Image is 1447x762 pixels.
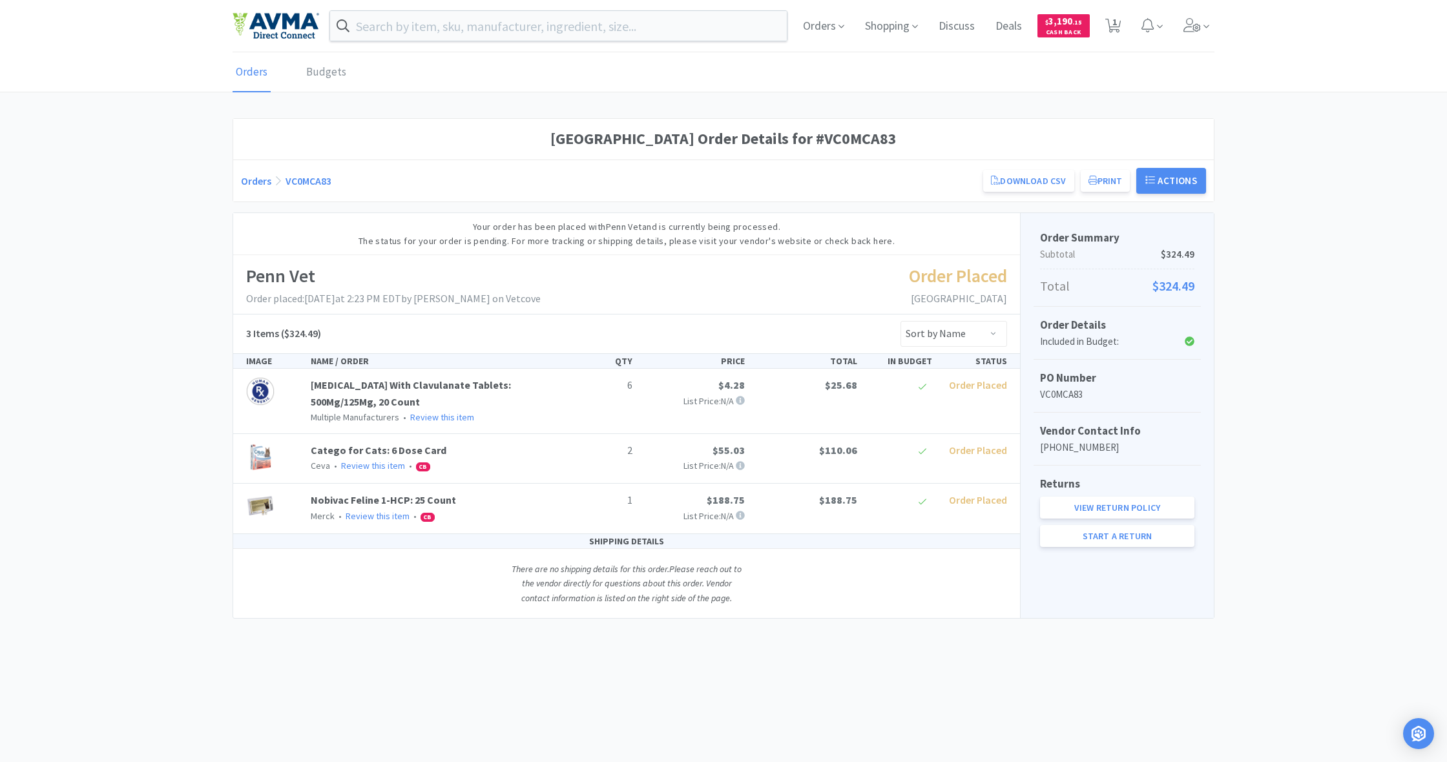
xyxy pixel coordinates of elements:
span: • [337,510,344,522]
span: Cash Back [1045,29,1082,37]
p: 2 [568,442,632,459]
a: Review this item [341,460,405,471]
span: . 15 [1072,18,1082,26]
span: • [411,510,419,522]
div: Your order has been placed with Penn Vet and is currently being processed. The status for your or... [233,213,1020,256]
span: • [401,411,408,423]
span: $324.49 [1152,276,1194,296]
a: 1 [1100,22,1127,34]
i: There are no shipping details for this order. Please reach out to the vendor directly for questio... [512,563,742,604]
a: $3,190.15Cash Back [1037,8,1090,43]
p: 6 [568,377,632,394]
h5: ($324.49) [246,325,321,342]
span: CB [421,513,434,521]
h5: Order Details [1040,316,1194,334]
div: STATUS [937,354,1012,368]
img: 426fb3b69f0c46bc825451fb7330bc78_158461.png [246,492,275,520]
h5: PO Number [1040,369,1194,387]
div: Included in Budget: [1040,334,1143,349]
div: QTY [563,354,638,368]
h5: Returns [1040,475,1194,493]
div: NAME / ORDER [306,354,563,368]
button: Actions [1136,168,1206,194]
div: IN BUDGET [862,354,937,368]
p: List Price: N/A [643,394,745,408]
h1: [GEOGRAPHIC_DATA] Order Details for #VC0MCA83 [241,127,1206,151]
span: $55.03 [713,444,745,457]
a: VC0MCA83 [286,174,331,187]
div: Open Intercom Messenger [1403,718,1434,749]
p: 1 [568,492,632,509]
a: Discuss [933,21,980,32]
span: Order Placed [909,264,1007,287]
span: Ceva [311,460,330,471]
div: IMAGE [241,354,306,368]
span: $188.75 [707,493,745,506]
span: CB [417,463,430,471]
a: [MEDICAL_DATA] With Clavulanate Tablets: 500Mg/125Mg, 20 Count [311,378,511,408]
a: Review this item [346,510,410,522]
p: List Price: N/A [643,458,745,473]
div: TOTAL [750,354,862,368]
a: Orders [233,53,271,92]
span: $188.75 [819,493,857,506]
p: Subtotal [1040,247,1194,262]
span: 3 Items [246,327,279,340]
p: VC0MCA83 [1040,387,1194,402]
img: e4e33dab9f054f5782a47901c742baa9_102.png [233,12,319,39]
span: Multiple Manufacturers [311,411,399,423]
span: $324.49 [1161,247,1194,262]
img: 78589ed8a35744f99ea1f024570b77c3_201716.png [246,442,275,471]
span: • [332,460,339,471]
a: Orders [241,174,271,187]
button: Print [1081,170,1130,192]
span: Merck [311,510,335,522]
a: Nobivac Feline 1-HCP: 25 Count [311,493,456,506]
span: $ [1045,18,1048,26]
p: Order placed: [DATE] at 2:23 PM EDT by [PERSON_NAME] on Vetcove [246,291,541,307]
span: 3,190 [1045,15,1082,27]
h5: Vendor Contact Info [1040,422,1194,440]
span: $25.68 [825,378,857,391]
p: List Price: N/A [643,509,745,523]
p: [PHONE_NUMBER] [1040,440,1194,455]
span: $4.28 [718,378,745,391]
a: Start a Return [1040,525,1194,547]
div: PRICE [638,354,750,368]
a: Download CSV [983,170,1074,192]
p: Total [1040,276,1194,296]
a: Budgets [303,53,349,92]
a: Deals [990,21,1027,32]
div: SHIPPING DETAILS [233,534,1020,549]
span: Order Placed [949,378,1007,391]
a: Catego for Cats: 6 Dose Card [311,444,446,457]
span: $110.06 [819,444,857,457]
img: a3df54b115004c609f9f57e700955898_160440.png [246,377,275,406]
input: Search by item, sku, manufacturer, ingredient, size... [330,11,787,41]
p: [GEOGRAPHIC_DATA] [909,291,1007,307]
span: Order Placed [949,444,1007,457]
span: Order Placed [949,493,1007,506]
a: View Return Policy [1040,497,1194,519]
span: • [407,460,414,471]
a: Review this item [410,411,474,423]
h5: Order Summary [1040,229,1194,247]
h1: Penn Vet [246,262,541,291]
